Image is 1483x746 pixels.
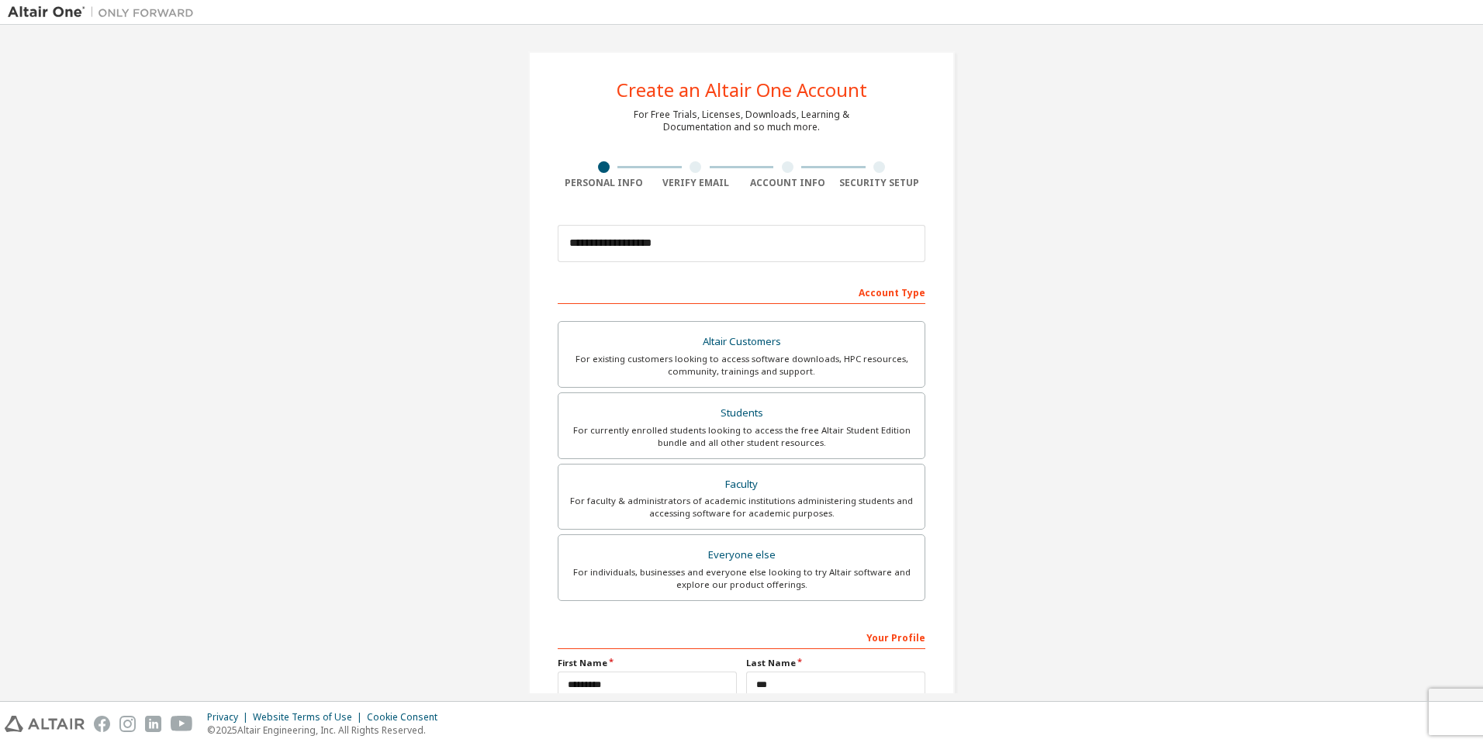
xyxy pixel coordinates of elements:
div: Create an Altair One Account [617,81,867,99]
img: linkedin.svg [145,716,161,732]
div: For faculty & administrators of academic institutions administering students and accessing softwa... [568,495,915,520]
img: instagram.svg [119,716,136,732]
div: Website Terms of Use [253,711,367,724]
div: Everyone else [568,544,915,566]
div: For Free Trials, Licenses, Downloads, Learning & Documentation and so much more. [634,109,849,133]
img: Altair One [8,5,202,20]
img: altair_logo.svg [5,716,85,732]
div: For currently enrolled students looking to access the free Altair Student Edition bundle and all ... [568,424,915,449]
div: Privacy [207,711,253,724]
img: youtube.svg [171,716,193,732]
label: First Name [558,657,737,669]
div: Security Setup [834,177,926,189]
div: Personal Info [558,177,650,189]
div: Account Info [741,177,834,189]
div: Faculty [568,474,915,496]
div: Your Profile [558,624,925,649]
div: For existing customers looking to access software downloads, HPC resources, community, trainings ... [568,353,915,378]
div: Account Type [558,279,925,304]
div: Cookie Consent [367,711,447,724]
label: Last Name [746,657,925,669]
p: © 2025 Altair Engineering, Inc. All Rights Reserved. [207,724,447,737]
div: Verify Email [650,177,742,189]
div: Students [568,402,915,424]
div: For individuals, businesses and everyone else looking to try Altair software and explore our prod... [568,566,915,591]
div: Altair Customers [568,331,915,353]
img: facebook.svg [94,716,110,732]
